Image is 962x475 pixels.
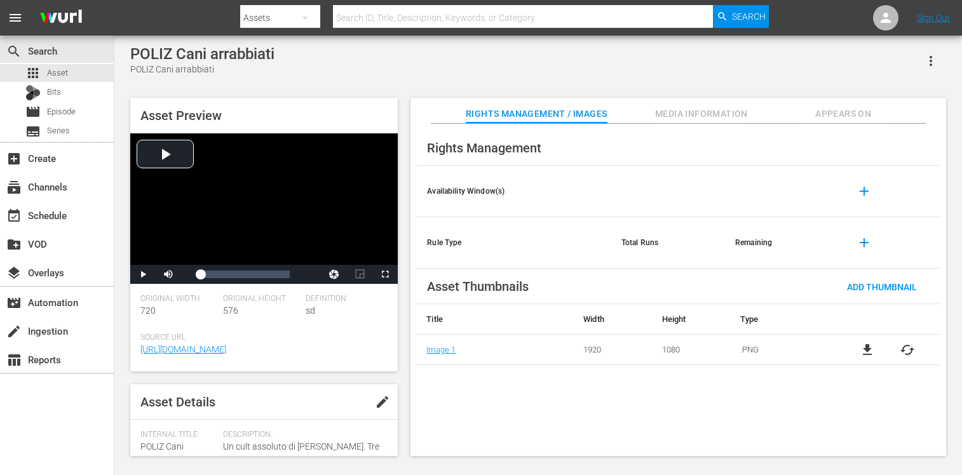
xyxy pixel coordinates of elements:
div: Video Player [130,133,398,284]
button: add [849,227,879,258]
button: edit [367,387,398,417]
span: edit [375,394,390,410]
th: Total Runs [611,217,725,269]
span: Episode [25,104,41,119]
span: Asset [25,65,41,81]
th: Height [653,304,731,335]
span: Asset Details [140,394,215,410]
span: Appears On [796,106,891,122]
span: Search [732,5,766,28]
th: Rule Type [417,217,611,269]
div: Progress Bar [200,271,290,278]
a: Image 1 [426,345,456,354]
td: 1920 [574,335,652,365]
span: Asset Preview [140,108,222,123]
span: add [857,184,872,199]
span: Description: [223,430,382,440]
span: Create [6,151,22,166]
div: POLIZ Cani arrabbiati [130,63,274,76]
span: Ingestion [6,324,22,339]
th: Title [417,304,574,335]
button: Add Thumbnail [837,275,927,298]
span: add [857,235,872,250]
span: menu [8,10,23,25]
a: [URL][DOMAIN_NAME] [140,344,226,354]
th: Remaining [725,217,839,269]
button: Picture-in-Picture [347,265,372,284]
td: 1080 [653,335,731,365]
span: Search [6,44,22,59]
span: Series [25,124,41,139]
span: Original Height [223,294,299,304]
span: Episode [47,105,76,118]
a: Sign Out [917,13,950,23]
span: Reports [6,352,22,368]
span: Media Information [654,106,749,122]
span: sd [306,305,315,316]
span: Channels [6,180,22,195]
button: Mute [156,265,181,284]
span: Overlays [6,265,22,281]
th: Type [731,304,836,335]
span: VOD [6,237,22,252]
th: Width [574,304,652,335]
span: Original Width [140,294,217,304]
span: Rights Management [427,140,541,156]
button: cached [900,342,915,358]
img: ans4CAIJ8jUAAAAAAAAAAAAAAAAAAAAAAAAgQb4GAAAAAAAAAAAAAAAAAAAAAAAAJMjXAAAAAAAAAAAAAAAAAAAAAAAAgAT5G... [30,3,91,33]
span: 720 [140,305,156,316]
span: POLIZ Cani arrabbiati [140,441,184,465]
button: Fullscreen [372,265,398,284]
div: POLIZ Cani arrabbiati [130,45,274,63]
span: Series [47,124,70,137]
button: Jump To Time [322,265,347,284]
span: Add Thumbnail [837,282,927,292]
span: Rights Management / Images [466,106,607,122]
span: 576 [223,305,238,316]
button: Play [130,265,156,284]
span: Internal Title: [140,430,217,440]
th: Availability Window(s) [417,166,611,217]
a: file_download [860,342,875,358]
span: Definition [306,294,382,304]
span: Automation [6,295,22,311]
td: .PNG [731,335,836,365]
div: Bits [25,85,41,100]
button: add [849,176,879,206]
span: Source Url [140,333,381,343]
span: Asset Thumbnails [427,279,529,294]
span: Bits [47,86,61,98]
span: Asset [47,67,68,79]
span: Schedule [6,208,22,224]
button: Search [713,5,769,28]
